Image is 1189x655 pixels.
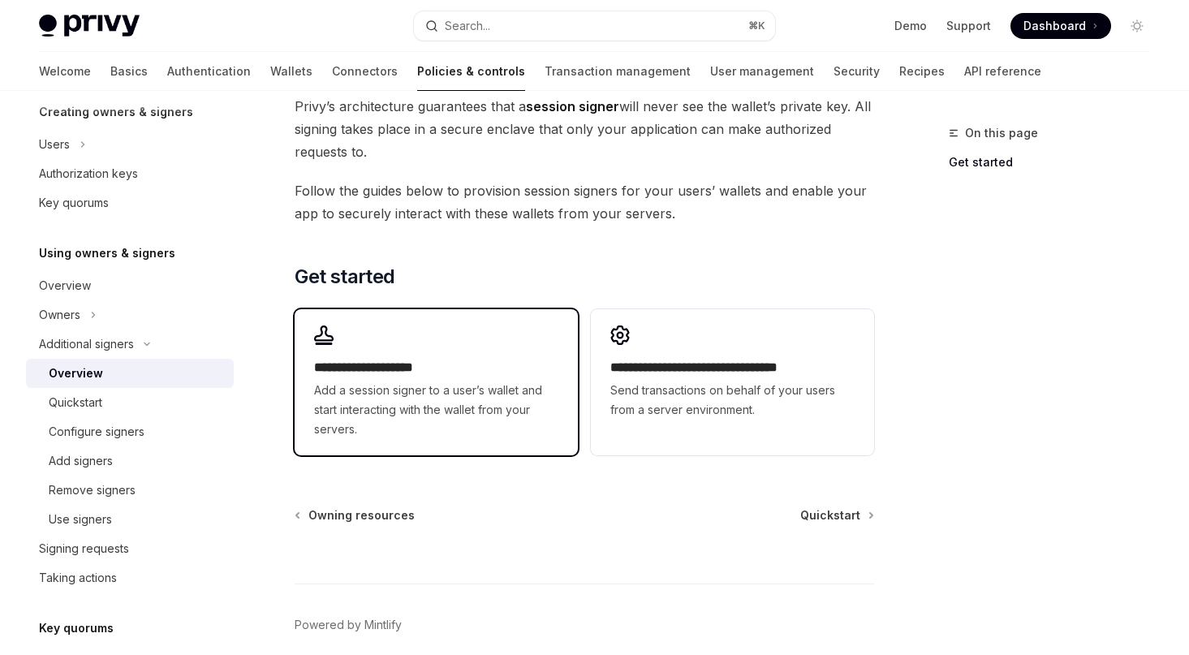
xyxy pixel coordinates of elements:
a: Basics [110,52,148,91]
div: Users [39,135,70,154]
span: Quickstart [800,507,860,524]
a: Support [946,18,991,34]
div: Add signers [49,451,113,471]
button: Open search [414,11,776,41]
span: Send transactions on behalf of your users from a server environment. [610,381,855,420]
a: Wallets [270,52,312,91]
a: Overview [26,359,234,388]
span: Get started [295,264,394,290]
a: Use signers [26,505,234,534]
a: User management [710,52,814,91]
span: Follow the guides below to provision session signers for your users’ wallets and enable your app ... [295,179,874,225]
button: Toggle Additional signers section [26,330,234,359]
a: API reference [964,52,1041,91]
div: Owners [39,305,80,325]
a: Welcome [39,52,91,91]
button: Toggle Users section [26,130,234,159]
a: Key quorums [26,188,234,218]
a: Transaction management [545,52,691,91]
div: Quickstart [49,393,102,412]
a: **** **** **** *****Add a session signer to a user’s wallet and start interacting with the wallet... [295,309,578,455]
div: Signing requests [39,539,129,558]
span: On this page [965,123,1038,143]
div: Use signers [49,510,112,529]
button: Toggle Owners section [26,300,234,330]
h5: Using owners & signers [39,243,175,263]
span: Add a session signer to a user’s wallet and start interacting with the wallet from your servers. [314,381,558,439]
span: ⌘ K [748,19,765,32]
a: Quickstart [26,388,234,417]
a: Security [834,52,880,91]
a: Signing requests [26,534,234,563]
span: Privy’s architecture guarantees that a will never see the wallet’s private key. All signing takes... [295,95,874,163]
h5: Key quorums [39,618,114,638]
div: Overview [49,364,103,383]
img: light logo [39,15,140,37]
div: Overview [39,276,91,295]
a: Taking actions [26,563,234,593]
div: Search... [445,16,490,36]
a: Demo [894,18,927,34]
a: Get started [949,149,1163,175]
a: Remove signers [26,476,234,505]
a: Recipes [899,52,945,91]
div: Key quorums [39,193,109,213]
a: Powered by Mintlify [295,617,402,633]
button: Toggle dark mode [1124,13,1150,39]
div: Remove signers [49,480,136,500]
a: Authorization keys [26,159,234,188]
a: Dashboard [1010,13,1111,39]
a: Quickstart [800,507,872,524]
span: Owning resources [308,507,415,524]
strong: session signer [526,98,619,114]
a: Owning resources [296,507,415,524]
a: Connectors [332,52,398,91]
div: Additional signers [39,334,134,354]
a: Policies & controls [417,52,525,91]
span: Dashboard [1023,18,1086,34]
a: Add signers [26,446,234,476]
div: Taking actions [39,568,117,588]
a: Overview [26,271,234,300]
a: Configure signers [26,417,234,446]
div: Authorization keys [39,164,138,183]
div: Configure signers [49,422,144,442]
a: Authentication [167,52,251,91]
